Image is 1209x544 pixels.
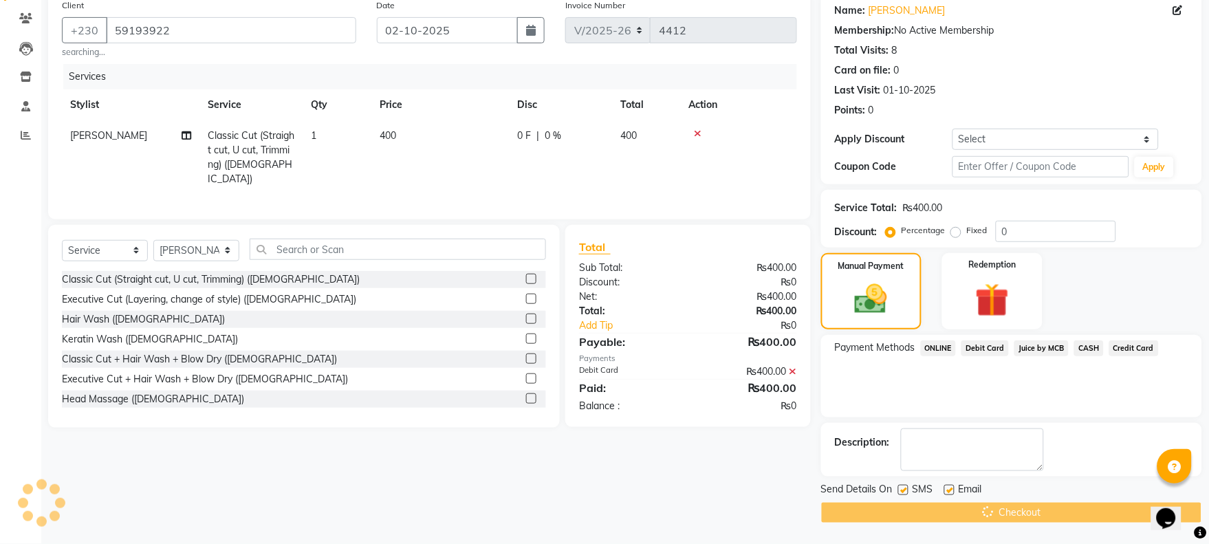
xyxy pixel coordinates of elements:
span: ONLINE [921,340,957,356]
div: Keratin Wash ([DEMOGRAPHIC_DATA]) [62,332,238,347]
div: Services [63,64,807,89]
span: 1 [311,129,316,142]
div: Membership: [835,23,895,38]
div: 01-10-2025 [884,83,936,98]
span: Classic Cut (Straight cut, U cut, Trimming) ([DEMOGRAPHIC_DATA]) [208,129,294,185]
th: Price [371,89,509,120]
div: Classic Cut + Hair Wash + Blow Dry ([DEMOGRAPHIC_DATA]) [62,352,337,367]
div: Coupon Code [835,160,952,174]
img: _cash.svg [845,281,897,318]
th: Action [681,89,797,120]
span: Send Details On [821,482,893,499]
span: 400 [380,129,396,142]
div: Executive Cut + Hair Wash + Blow Dry ([DEMOGRAPHIC_DATA]) [62,372,348,387]
label: Fixed [967,224,988,237]
div: Service Total: [835,201,897,215]
div: Hair Wash ([DEMOGRAPHIC_DATA]) [62,312,225,327]
label: Manual Payment [838,260,904,272]
div: ₨0 [708,318,807,333]
div: 8 [892,43,897,58]
span: | [536,129,539,143]
button: Apply [1135,157,1174,177]
a: Add Tip [569,318,708,333]
div: Discount: [569,275,688,290]
div: Payments [579,353,797,365]
div: Total: [569,304,688,318]
div: Net: [569,290,688,304]
div: Paid: [569,380,688,396]
th: Total [612,89,681,120]
div: Description: [835,435,890,450]
div: Head Massage ([DEMOGRAPHIC_DATA]) [62,392,244,406]
div: ₨0 [688,399,807,413]
div: ₨400.00 [688,380,807,396]
div: Classic Cut (Straight cut, U cut, Trimming) ([DEMOGRAPHIC_DATA]) [62,272,360,287]
span: Payment Methods [835,340,915,355]
div: Total Visits: [835,43,889,58]
div: Executive Cut (Layering, change of style) ([DEMOGRAPHIC_DATA]) [62,292,356,307]
span: 400 [620,129,637,142]
span: [PERSON_NAME] [70,129,147,142]
input: Enter Offer / Coupon Code [952,156,1129,177]
div: Balance : [569,399,688,413]
div: Name: [835,3,866,18]
label: Percentage [902,224,946,237]
span: 0 % [545,129,561,143]
div: ₨400.00 [688,290,807,304]
th: Qty [303,89,371,120]
th: Service [199,89,303,120]
div: ₨400.00 [688,334,807,350]
div: Debit Card [569,365,688,379]
span: SMS [913,482,933,499]
div: ₨400.00 [903,201,943,215]
input: Search by Name/Mobile/Email/Code [106,17,356,43]
th: Disc [509,89,612,120]
th: Stylist [62,89,199,120]
div: ₨0 [688,275,807,290]
span: Debit Card [961,340,1009,356]
span: Total [579,240,611,254]
div: Payable: [569,334,688,350]
div: Discount: [835,225,878,239]
span: Juice by MCB [1014,340,1069,356]
div: 0 [894,63,900,78]
span: 0 F [517,129,531,143]
div: Points: [835,103,866,118]
input: Search or Scan [250,239,546,260]
label: Redemption [968,259,1016,271]
div: ₨400.00 [688,261,807,275]
div: Card on file: [835,63,891,78]
iframe: chat widget [1151,489,1195,530]
div: ₨400.00 [688,304,807,318]
div: ₨400.00 [688,365,807,379]
div: No Active Membership [835,23,1188,38]
button: +230 [62,17,107,43]
div: Last Visit: [835,83,881,98]
img: _gift.svg [965,279,1020,321]
div: 0 [869,103,874,118]
span: CASH [1074,340,1104,356]
span: Credit Card [1109,340,1159,356]
div: Apply Discount [835,132,952,146]
small: searching... [62,46,356,58]
div: Sub Total: [569,261,688,275]
span: Email [959,482,982,499]
a: [PERSON_NAME] [869,3,946,18]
